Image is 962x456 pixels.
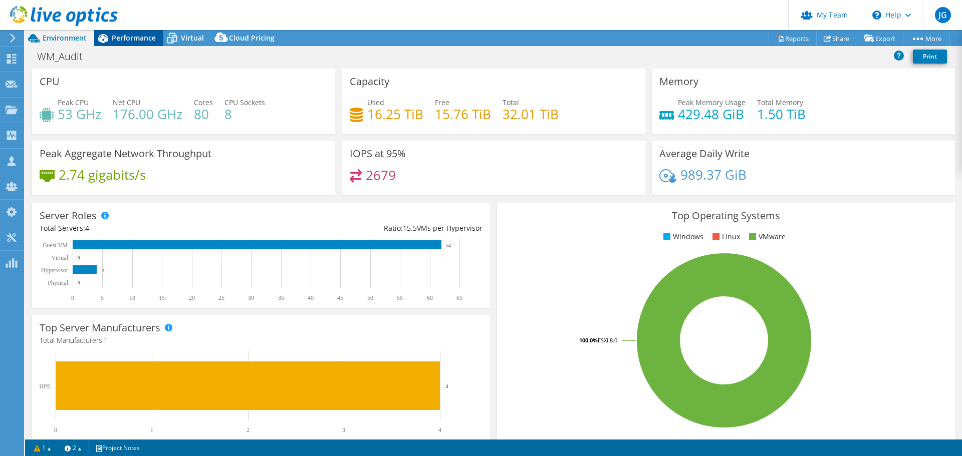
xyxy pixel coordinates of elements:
[71,294,74,301] text: 0
[579,336,598,344] tspan: 100.0%
[505,210,947,221] h3: Top Operating Systems
[58,441,89,454] a: 2
[52,254,69,261] text: Virtual
[224,98,265,107] span: CPU Sockets
[247,426,250,433] text: 2
[40,322,160,333] h3: Top Server Manufacturers
[261,223,483,234] div: Ratio: VMs per Hypervisor
[342,426,345,433] text: 3
[40,223,261,234] div: Total Servers:
[757,109,806,120] h4: 1.50 TiB
[40,76,60,87] h3: CPU
[78,280,80,285] text: 0
[757,98,803,107] span: Total Memory
[367,98,384,107] span: Used
[78,255,80,260] text: 0
[397,294,403,301] text: 55
[48,279,68,286] text: Physical
[43,33,87,43] span: Environment
[58,109,101,120] h4: 53 GHz
[101,294,104,301] text: 5
[40,148,211,159] h3: Peak Aggregate Network Throughput
[503,109,559,120] h4: 32.01 TiB
[278,294,284,301] text: 35
[41,267,68,274] text: Hypervisor
[194,98,213,107] span: Cores
[403,223,417,233] span: 15.5
[503,98,519,107] span: Total
[112,33,156,43] span: Performance
[366,170,396,181] h4: 2679
[903,31,949,46] a: More
[598,336,617,344] tspan: ESXi 8.0
[769,31,817,46] a: Reports
[678,98,746,107] span: Peak Memory Usage
[913,50,947,64] a: Print
[102,268,105,273] text: 4
[224,109,265,120] h4: 8
[661,231,703,242] li: Windows
[350,76,389,87] h3: Capacity
[446,243,451,248] text: 62
[113,109,182,120] h4: 176.00 GHz
[435,109,491,120] h4: 15.76 TiB
[659,148,750,159] h3: Average Daily Write
[445,383,448,389] text: 4
[39,383,51,390] text: HPE
[218,294,224,301] text: 25
[659,76,698,87] h3: Memory
[456,294,462,301] text: 65
[680,169,747,180] h4: 989.37 GiB
[181,33,204,43] span: Virtual
[159,294,165,301] text: 15
[872,11,881,20] svg: \n
[54,426,57,433] text: 0
[350,148,406,159] h3: IOPS at 95%
[678,109,746,120] h4: 429.48 GiB
[43,242,68,249] text: Guest VM
[435,98,449,107] span: Free
[935,7,951,23] span: JG
[438,426,441,433] text: 4
[113,98,140,107] span: Net CPU
[747,231,786,242] li: VMware
[104,335,108,345] span: 1
[710,231,740,242] li: Linux
[816,31,857,46] a: Share
[427,294,433,301] text: 60
[40,335,483,346] h4: Total Manufacturers:
[367,294,373,301] text: 50
[308,294,314,301] text: 40
[229,33,275,43] span: Cloud Pricing
[337,294,343,301] text: 45
[367,109,423,120] h4: 16.25 TiB
[27,441,58,454] a: 1
[88,441,147,454] a: Project Notes
[194,109,213,120] h4: 80
[857,31,903,46] a: Export
[58,98,89,107] span: Peak CPU
[129,294,135,301] text: 10
[59,169,146,180] h4: 2.74 gigabits/s
[189,294,195,301] text: 20
[33,51,98,62] h1: WM_Audit
[40,210,97,221] h3: Server Roles
[248,294,254,301] text: 30
[150,426,153,433] text: 1
[85,223,89,233] span: 4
